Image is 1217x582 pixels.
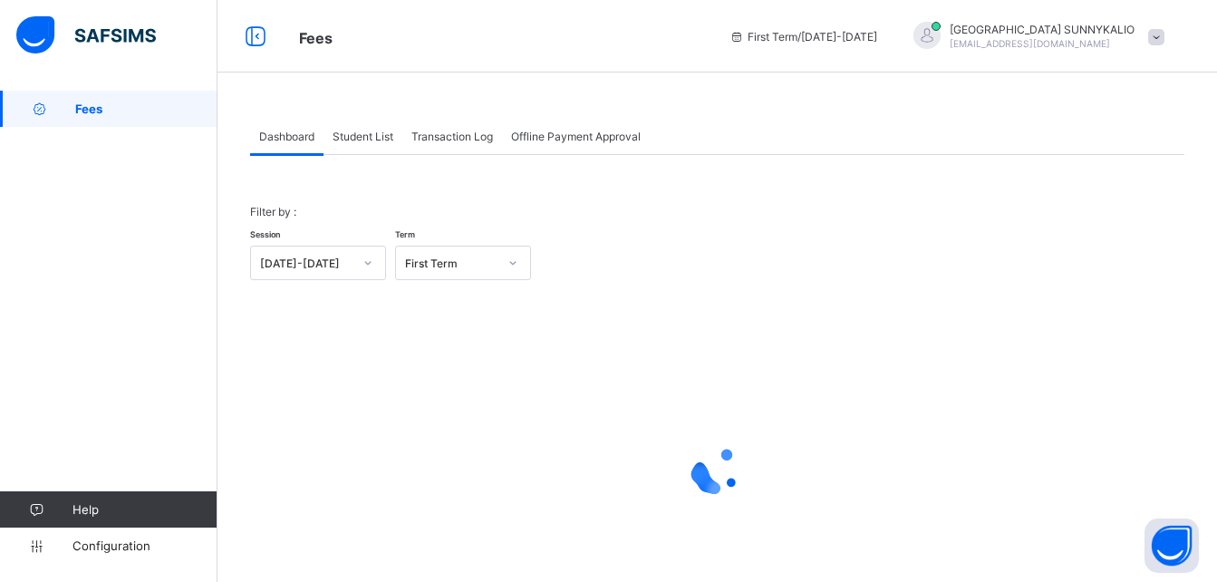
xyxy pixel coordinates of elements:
span: Student List [333,130,393,143]
div: [DATE]-[DATE] [260,257,353,270]
span: Filter by : [250,205,296,218]
img: safsims [16,16,156,54]
span: Transaction Log [411,130,493,143]
span: Help [72,502,217,517]
span: session/term information [729,30,877,44]
span: Session [250,229,280,239]
div: First Term [405,257,497,270]
span: Fees [75,102,217,116]
button: Open asap [1145,519,1199,573]
span: [GEOGRAPHIC_DATA] SUNNYKALIO [950,23,1135,36]
span: Term [395,229,415,239]
span: Dashboard [259,130,314,143]
span: Offline Payment Approval [511,130,641,143]
span: Configuration [72,538,217,553]
span: [EMAIL_ADDRESS][DOMAIN_NAME] [950,38,1110,49]
div: FLORENCESUNNYKALIO [895,22,1174,52]
span: Fees [299,29,333,47]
